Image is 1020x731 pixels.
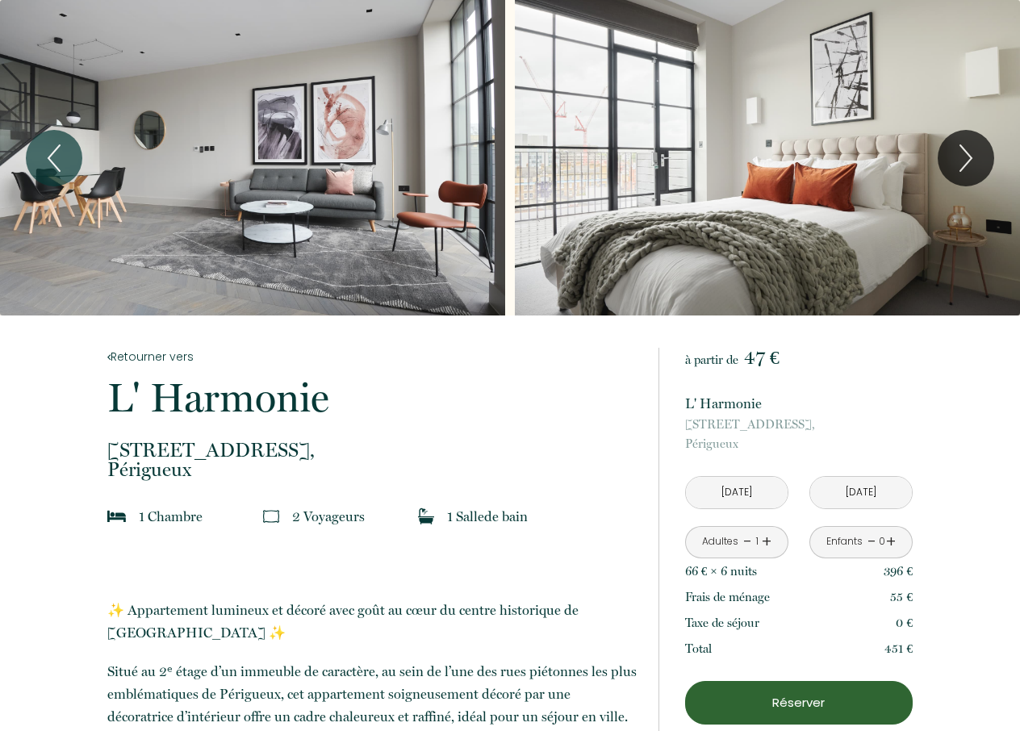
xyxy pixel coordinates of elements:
a: - [743,529,752,554]
p: 66 € × 6 nuit [685,562,757,581]
p: Total [685,639,712,658]
img: guests [263,508,279,524]
div: Enfants [826,534,863,549]
p: Réserver [691,693,907,712]
p: 1 Chambre [139,505,203,528]
button: Next [938,130,994,186]
a: + [886,529,896,554]
span: [STREET_ADDRESS], [107,441,637,460]
p: 2 Voyageur [292,505,365,528]
p: Périgueux [107,441,637,479]
div: Adultes [702,534,738,549]
input: Départ [810,477,912,508]
a: Retourner vers [107,348,637,365]
p: ✨ Appartement lumineux et décoré avec goût au cœur du centre historique de [GEOGRAPHIC_DATA] ✨ [107,599,637,644]
p: 0 € [896,613,913,633]
div: 0 [878,534,886,549]
span: 47 € [744,346,780,369]
p: 55 € [890,587,913,607]
span: s [359,508,365,524]
input: Arrivée [686,477,788,508]
p: Périgueux [685,415,913,453]
a: + [762,529,771,554]
a: - [867,529,876,554]
p: Frais de ménage [685,587,770,607]
p: L' Harmonie [685,392,913,415]
span: s [752,564,757,579]
p: 451 € [884,639,913,658]
span: à partir de [685,353,738,367]
p: Situé au 2ᵉ étage d’un immeuble de caractère, au sein de l’une des rues piétonnes les plus emblém... [107,660,637,728]
p: 1 Salle de bain [447,505,528,528]
div: 1 [753,534,761,549]
button: Réserver [685,681,913,725]
p: L' Harmonie [107,378,637,418]
span: [STREET_ADDRESS], [685,415,913,434]
p: 396 € [884,562,913,581]
p: Taxe de séjour [685,613,759,633]
button: Previous [26,130,82,186]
